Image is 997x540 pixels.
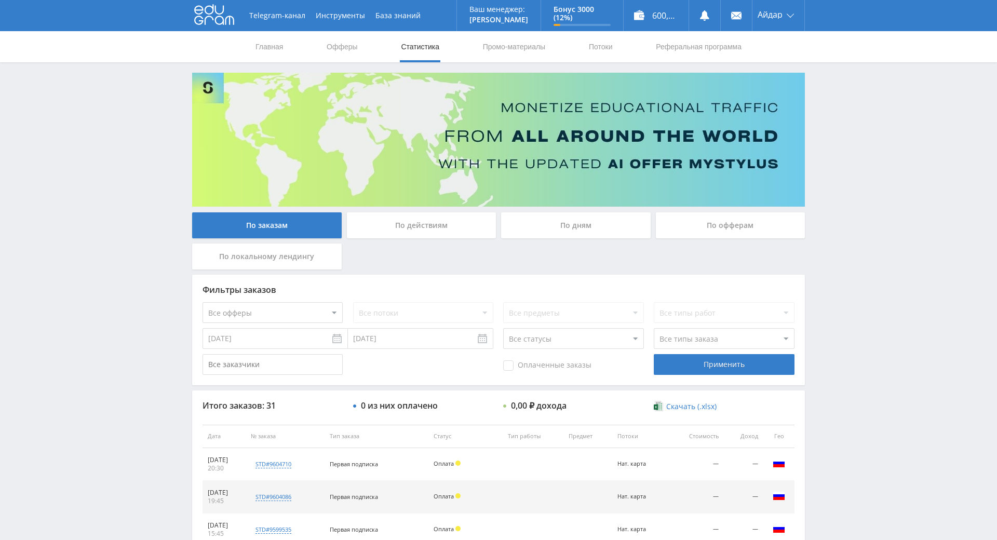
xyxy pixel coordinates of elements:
a: Главная [254,31,284,62]
div: Фильтры заказов [203,285,794,294]
img: Banner [192,73,805,207]
p: [PERSON_NAME] [469,16,528,24]
div: По локальному лендингу [192,244,342,269]
a: Офферы [326,31,359,62]
p: Ваш менеджер: [469,5,528,14]
input: Все заказчики [203,354,343,375]
span: Оплаченные заказы [503,360,591,371]
a: Потоки [588,31,614,62]
p: Бонус 3000 (12%) [554,5,611,22]
div: Применить [654,354,794,375]
div: По заказам [192,212,342,238]
a: Промо-материалы [482,31,546,62]
a: Реферальная программа [655,31,743,62]
span: Айдар [758,10,783,19]
a: Статистика [400,31,440,62]
div: По действиям [347,212,496,238]
div: По офферам [656,212,805,238]
div: По дням [501,212,651,238]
